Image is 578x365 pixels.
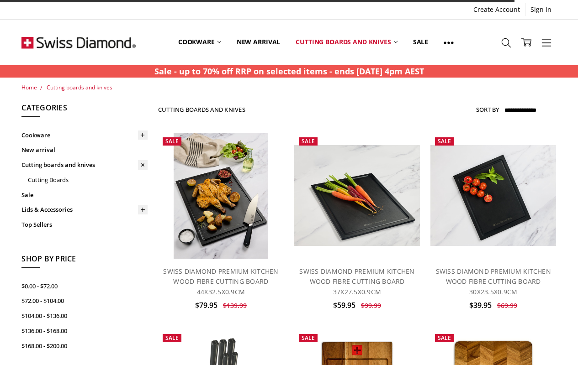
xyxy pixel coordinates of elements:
[21,142,148,157] a: New arrival
[28,172,148,188] a: Cutting Boards
[288,22,405,63] a: Cutting boards and knives
[21,157,148,172] a: Cutting boards and knives
[497,301,517,310] span: $69.99
[476,102,499,117] label: Sort By
[436,267,551,296] a: SWISS DIAMOND PREMIUM KITCHEN WOOD FIBRE CUTTING BOARD 30X23.5X0.9CM
[21,83,37,91] a: Home
[21,308,148,323] a: $104.00 - $136.00
[21,293,148,308] a: $72.00 - $104.00
[21,217,148,232] a: Top Sellers
[223,301,247,310] span: $139.99
[21,20,136,65] img: Free Shipping On Every Order
[438,137,451,145] span: Sale
[47,83,112,91] a: Cutting boards and knives
[405,22,436,63] a: Sale
[361,301,381,310] span: $99.99
[21,102,148,118] h5: Categories
[21,339,148,354] a: $168.00 - $200.00
[430,133,557,259] a: SWISS DIAMOND PREMIUM KITCHEN WOOD FIBRE CUTTING BOARD 30X23.5X0.9CM
[163,267,278,296] a: SWISS DIAMOND PREMIUM KITCHEN WOOD FIBRE CUTTING BOARD 44X32.5X0.9CM
[468,3,525,16] a: Create Account
[174,133,268,259] img: SWISS DIAMOND PREMIUM KITCHEN WOOD FIBRE CUTTING BOARD 44X32.5X0.9CM
[165,334,179,342] span: Sale
[21,323,148,339] a: $136.00 - $168.00
[165,137,179,145] span: Sale
[525,3,557,16] a: Sign In
[170,22,229,63] a: Cookware
[430,145,557,246] img: SWISS DIAMOND PREMIUM KITCHEN WOOD FIBRE CUTTING BOARD 30X23.5X0.9CM
[21,202,148,217] a: Lids & Accessories
[229,22,288,63] a: New arrival
[195,300,217,310] span: $79.95
[299,267,414,296] a: SWISS DIAMOND PREMIUM KITCHEN WOOD FIBRE CUTTING BOARD 37X27.5X0.9CM
[21,253,148,269] h5: Shop By Price
[469,300,492,310] span: $39.95
[21,279,148,294] a: $0.00 - $72.00
[21,128,148,143] a: Cookware
[158,133,284,259] a: SWISS DIAMOND PREMIUM KITCHEN WOOD FIBRE CUTTING BOARD 44X32.5X0.9CM
[294,133,420,259] a: SWISS DIAMOND PREMIUM KITCHEN WOOD FIBRE CUTTING BOARD 37X27.5X0.9CM
[158,106,245,113] h1: Cutting boards and knives
[438,334,451,342] span: Sale
[302,334,315,342] span: Sale
[436,22,461,63] a: Show All
[333,300,355,310] span: $59.95
[154,66,424,77] strong: Sale - up to 70% off RRP on selected items - ends [DATE] 4pm AEST
[302,137,315,145] span: Sale
[294,145,420,246] img: SWISS DIAMOND PREMIUM KITCHEN WOOD FIBRE CUTTING BOARD 37X27.5X0.9CM
[21,188,148,203] a: Sale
